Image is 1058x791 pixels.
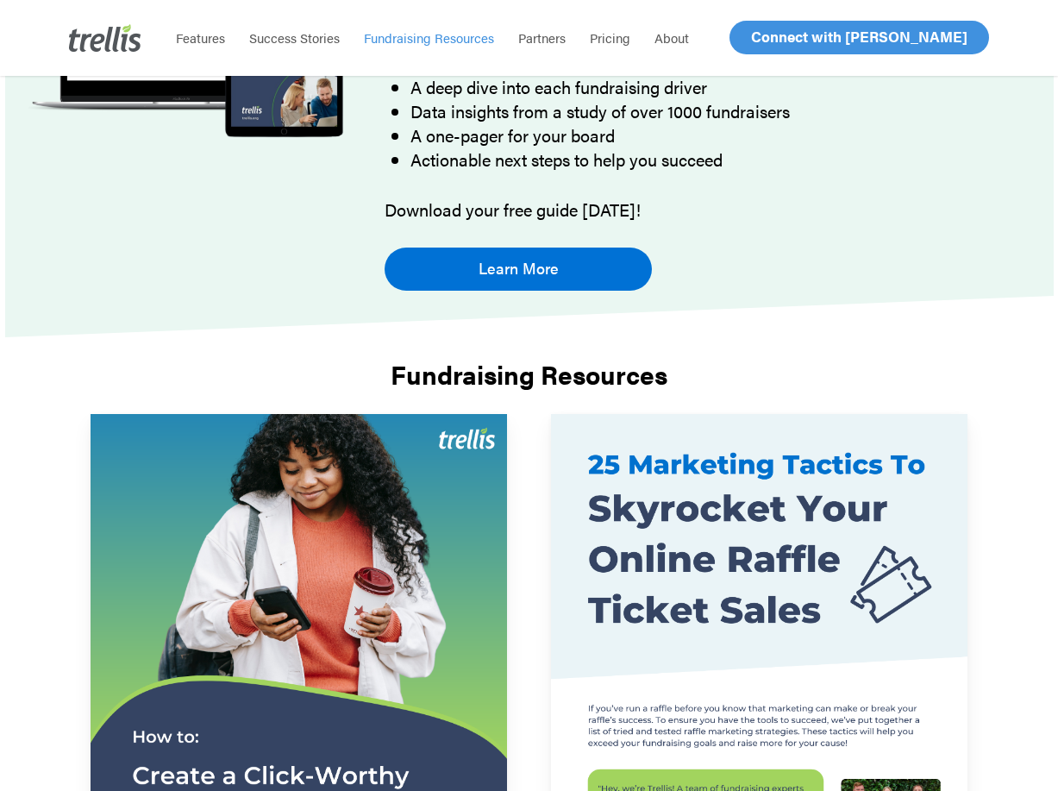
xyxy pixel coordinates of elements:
[391,355,667,392] strong: Fundraising Resources
[506,29,578,47] a: Partners
[164,29,237,47] a: Features
[237,29,352,47] a: Success Stories
[642,29,701,47] a: About
[518,28,566,47] span: Partners
[729,21,989,54] a: Connect with [PERSON_NAME]
[364,28,494,47] span: Fundraising Resources
[352,29,506,47] a: Fundraising Resources
[69,24,141,52] img: Trellis
[410,123,980,148] li: A one-pager for your board
[385,248,652,291] a: Learn More
[176,28,225,47] span: Features
[751,26,967,47] span: Connect with [PERSON_NAME]
[578,29,642,47] a: Pricing
[385,198,980,222] p: Download your free guide [DATE]!
[410,148,980,172] li: Actionable next steps to help you succeed
[479,256,559,280] span: Learn More
[410,75,980,99] li: A deep dive into each fundraising driver
[590,28,630,47] span: Pricing
[654,28,689,47] span: About
[249,28,340,47] span: Success Stories
[410,99,980,123] li: Data insights from a study of over 1000 fundraisers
